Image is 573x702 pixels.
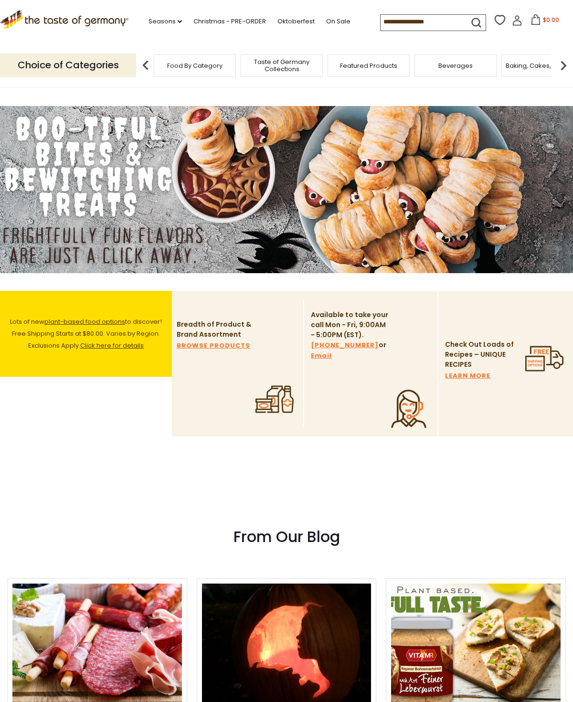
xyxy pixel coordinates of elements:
a: [PHONE_NUMBER] [311,340,379,351]
p: Breadth of Product & Brand Assortment [177,319,255,340]
a: Featured Products [340,62,397,69]
p: Check Out Loads of Recipes – UNIQUE RECIPES [445,340,514,370]
p: Available to take your call Mon - Fri, 9:00AM - 5:00PM (EST). or [311,310,390,361]
a: Email [311,351,332,361]
img: previous arrow [136,56,155,75]
a: plant-based food options [44,317,125,326]
a: Food By Category [167,62,223,69]
img: next arrow [554,56,573,75]
h3: From Our Blog [7,527,566,546]
a: Beverages [438,62,473,69]
span: $0.00 [543,16,559,24]
a: On Sale [326,16,350,27]
a: BROWSE PRODUCTS [177,340,250,351]
button: $0.00 [524,14,565,29]
a: Oktoberfest [277,16,315,27]
span: Lots of new to discover! Free Shipping Starts at $80.00. Varies by Region. Exclusions Apply. [10,317,162,350]
a: Christmas - PRE-ORDER [193,16,266,27]
a: Click here for details [80,341,144,350]
a: Seasons [149,16,182,27]
a: LEARN MORE [445,371,490,381]
a: Taste of Germany Collections [244,58,320,73]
